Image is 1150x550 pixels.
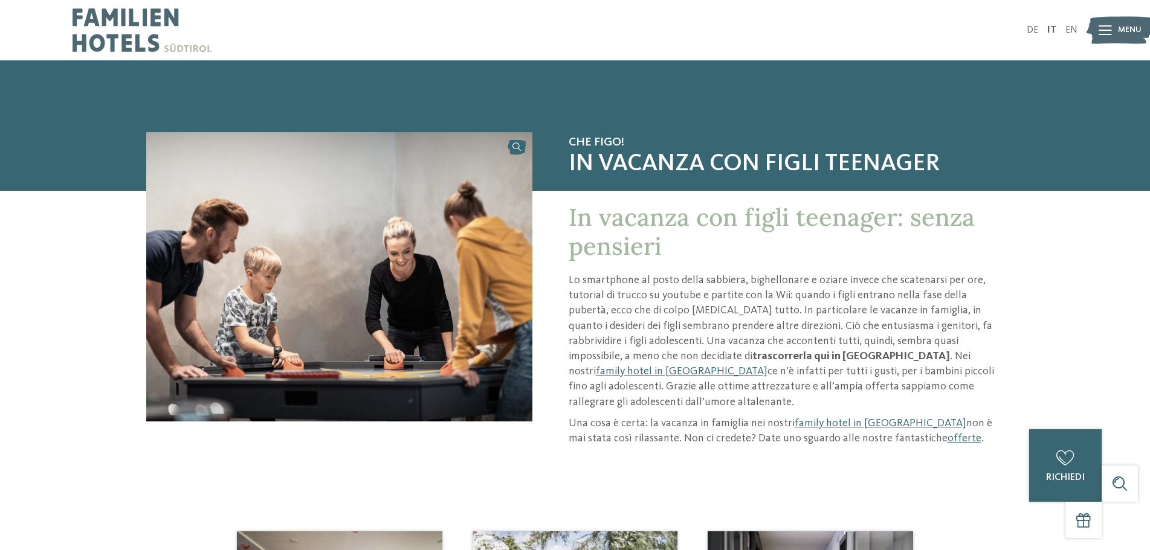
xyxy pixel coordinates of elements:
a: family hotel in [GEOGRAPHIC_DATA] [596,366,767,377]
span: Menu [1118,24,1142,36]
span: richiedi [1046,473,1085,482]
p: Una cosa è certa: la vacanza in famiglia nei nostri non è mai stata così rilassante. Non ci crede... [569,416,1004,446]
span: Che figo! [569,135,1004,150]
strong: trascorrerla qui in [GEOGRAPHIC_DATA] [752,351,950,362]
span: In vacanza con figli teenager [569,150,1004,179]
a: DE [1027,25,1038,35]
a: IT [1047,25,1056,35]
p: Lo smartphone al posto della sabbiera, bighellonare e oziare invece che scatenarsi per ore, tutor... [569,273,1004,410]
a: richiedi [1029,429,1102,502]
a: offerte [948,433,981,444]
a: family hotel in [GEOGRAPHIC_DATA] [795,418,966,429]
img: Progettate delle vacanze con i vostri figli teenager? [146,132,532,421]
a: EN [1065,25,1077,35]
span: In vacanza con figli teenager: senza pensieri [569,202,975,261]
